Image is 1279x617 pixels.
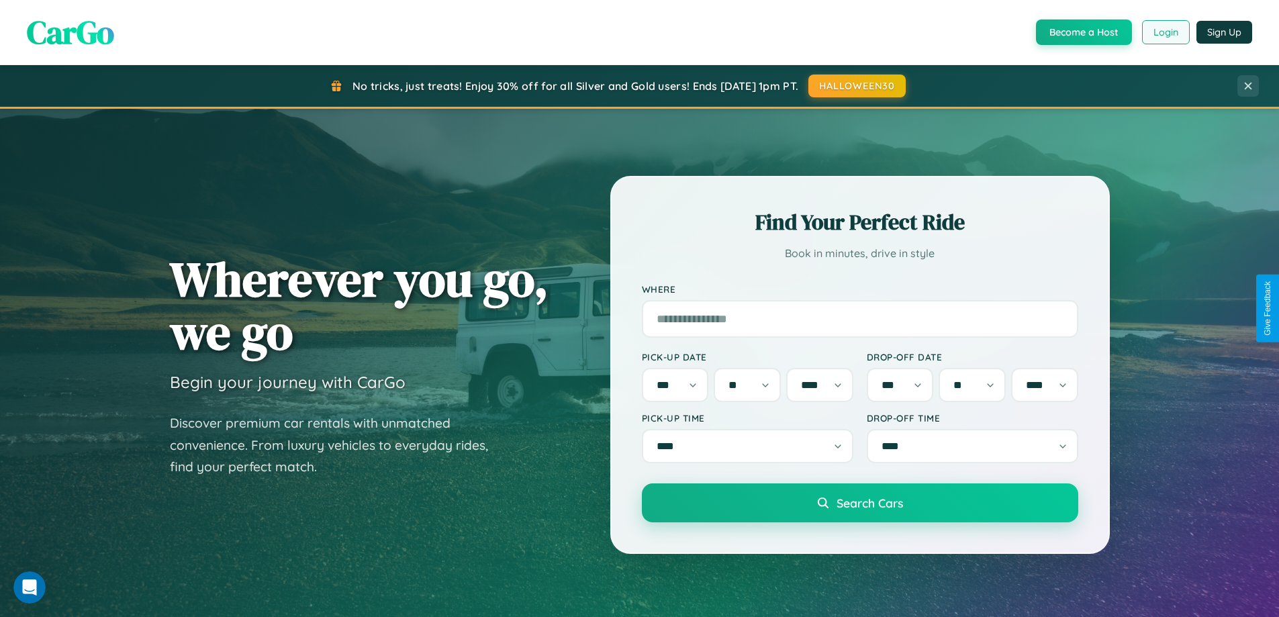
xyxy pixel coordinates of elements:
[1196,21,1252,44] button: Sign Up
[1036,19,1132,45] button: Become a Host
[642,483,1078,522] button: Search Cars
[867,412,1078,424] label: Drop-off Time
[808,75,906,97] button: HALLOWEEN30
[170,252,549,359] h1: Wherever you go, we go
[27,10,114,54] span: CarGo
[1142,20,1190,44] button: Login
[170,412,506,478] p: Discover premium car rentals with unmatched convenience. From luxury vehicles to everyday rides, ...
[642,283,1078,295] label: Where
[1263,281,1272,336] div: Give Feedback
[170,372,406,392] h3: Begin your journey with CarGo
[13,571,46,604] iframe: Intercom live chat
[642,351,853,363] label: Pick-up Date
[642,244,1078,263] p: Book in minutes, drive in style
[642,412,853,424] label: Pick-up Time
[837,495,903,510] span: Search Cars
[867,351,1078,363] label: Drop-off Date
[352,79,798,93] span: No tricks, just treats! Enjoy 30% off for all Silver and Gold users! Ends [DATE] 1pm PT.
[642,207,1078,237] h2: Find Your Perfect Ride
